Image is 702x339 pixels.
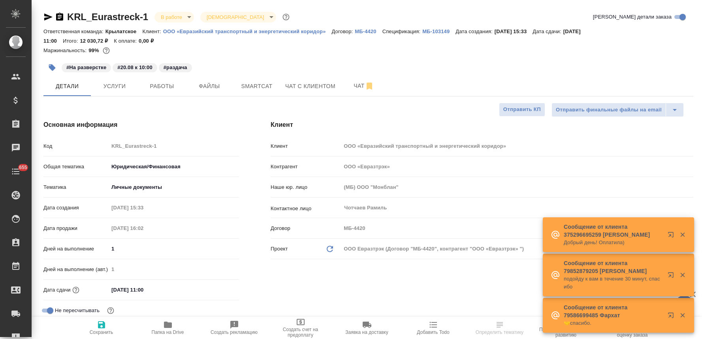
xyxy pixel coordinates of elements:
span: Призвать менеджера по развитию [538,327,595,338]
a: МБ-4420 [355,28,382,34]
p: Клиент [271,142,341,150]
p: Дней на выполнение [43,245,109,253]
p: Клиент: [142,28,163,34]
button: Скопировать ссылку для ЯМессенджера [43,12,53,22]
input: Пустое поле [109,140,239,152]
span: Отправить КП [503,105,541,114]
p: Контактное лицо [271,205,341,213]
span: 655 [14,164,32,171]
span: Детали [48,81,86,91]
button: Открыть в новой вкладке [663,227,682,246]
button: [DEMOGRAPHIC_DATA] [204,14,266,21]
button: Закрыть [674,271,691,279]
button: Открыть в новой вкладке [663,307,682,326]
span: Создать рекламацию [211,330,258,335]
span: На разверстке [61,64,112,70]
button: Сохранить [68,317,135,339]
div: Юридическая/Финансовая [109,160,239,173]
p: подойду к вам в течение 30 минут, спасибо [564,275,662,291]
button: Если добавить услуги и заполнить их объемом, то дата рассчитается автоматически [71,285,81,295]
p: Сообщение от клиента 79586699485 Фархат [564,303,662,319]
p: Контрагент [271,163,341,171]
button: Открыть в новой вкладке [663,267,682,286]
a: 655 [2,162,30,181]
p: [DATE] 15:33 [495,28,533,34]
input: Пустое поле [109,222,178,234]
p: Договор [271,224,341,232]
button: Создать рекламацию [201,317,267,339]
span: [PERSON_NAME] детали заказа [593,13,672,21]
div: split button [551,103,684,117]
span: Заявка на доставку [345,330,388,335]
p: Дата сдачи [43,286,71,294]
p: Дата создания: [455,28,494,34]
span: Smartcat [238,81,276,91]
span: Определить тематику [476,330,523,335]
button: Определить тематику [467,317,533,339]
input: Пустое поле [341,222,693,234]
p: #20.08 к 10:00 [117,64,152,72]
p: Спецификация: [382,28,422,34]
p: Тематика [43,183,109,191]
span: 20.08 к 10:00 [112,64,158,70]
button: Включи, если не хочешь, чтобы указанная дата сдачи изменилась после переставления заказа в 'Подтв... [105,305,116,316]
h4: Основная информация [43,120,239,130]
button: Отправить КП [499,103,545,117]
p: 0,00 ₽ [139,38,160,44]
button: Папка на Drive [135,317,201,339]
input: ✎ Введи что-нибудь [109,243,239,254]
p: Наше юр. лицо [271,183,341,191]
input: Пустое поле [341,140,693,152]
p: Дата сдачи: [533,28,563,34]
svg: Отписаться [365,81,374,91]
a: KRL_Eurastreck-1 [67,11,148,22]
button: Призвать менеджера по развитию [533,317,599,339]
p: Дней на выполнение (авт.) [43,266,109,273]
p: К оплате: [114,38,139,44]
p: 12 030,72 ₽ [80,38,114,44]
button: Добавить тэг [43,59,61,76]
a: ООО «Евразийский транспортный и энергетический коридор» [163,28,332,34]
span: Работы [143,81,181,91]
button: Создать счет на предоплату [267,317,334,339]
button: Заявка на доставку [334,317,400,339]
h4: Клиент [271,120,693,130]
p: Дата создания [43,204,109,212]
input: Пустое поле [109,264,239,275]
p: Проект [271,245,288,253]
button: Доп статусы указывают на важность/срочность заказа [281,12,291,22]
p: 🤝спасибо. [564,319,662,327]
p: МБ-103149 [422,28,455,34]
button: Закрыть [674,231,691,238]
button: 125.00 RUB; [101,45,111,56]
span: Добавить Todo [417,330,449,335]
input: ✎ Введи что-нибудь [109,284,178,296]
span: Услуги [96,81,134,91]
button: Добавить Todo [400,317,467,339]
p: Сообщение от клиента 79852879205 [PERSON_NAME] [564,259,662,275]
input: Пустое поле [341,161,693,172]
input: Пустое поле [109,202,178,213]
span: Чат [345,81,383,91]
span: Не пересчитывать [55,307,100,315]
span: Отправить финальные файлы на email [556,105,662,115]
p: Договор: [332,28,355,34]
p: 99% [88,47,101,53]
span: Файлы [190,81,228,91]
p: #На разверстке [66,64,106,72]
span: Создать счет на предоплату [272,327,329,338]
p: #раздача [164,64,187,72]
p: Сообщение от клиента 375296695259 [PERSON_NAME] [564,223,662,239]
span: Сохранить [90,330,113,335]
p: Код [43,142,109,150]
p: Крылатское [105,28,143,34]
p: Общая тематика [43,163,109,171]
div: В работе [200,12,276,23]
p: Итого: [63,38,80,44]
button: Отправить финальные файлы на email [551,103,666,117]
p: Дата продажи [43,224,109,232]
div: В работе [154,12,194,23]
button: Скопировать ссылку [55,12,64,22]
